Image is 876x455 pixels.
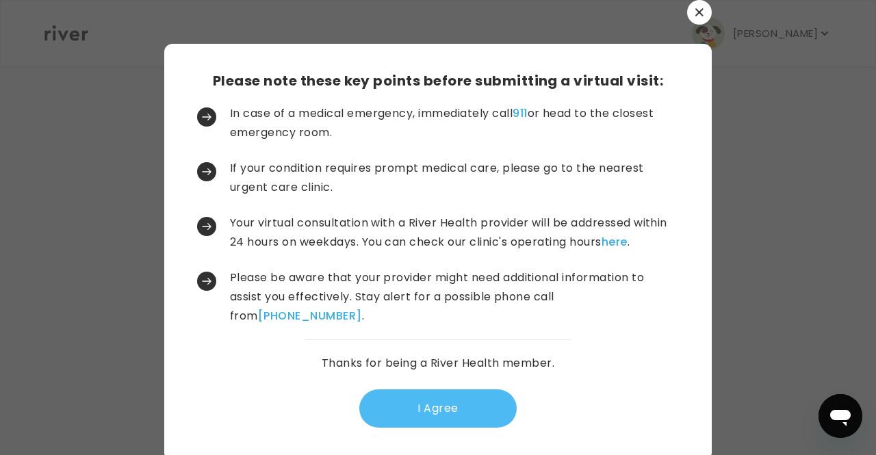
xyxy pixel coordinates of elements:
a: [PHONE_NUMBER] [258,308,362,324]
p: Your virtual consultation with a River Health provider will be addressed within 24 hours on weekd... [230,213,676,252]
p: Thanks for being a River Health member. [322,354,555,373]
h3: Please note these key points before submitting a virtual visit: [213,71,663,90]
iframe: Button to launch messaging window [819,394,862,438]
a: here [602,234,628,250]
p: Please be aware that your provider might need additional information to assist you effectively. S... [230,268,676,326]
p: If your condition requires prompt medical care, please go to the nearest urgent care clinic. [230,159,676,197]
a: 911 [513,105,527,121]
button: I Agree [359,389,517,428]
p: In case of a medical emergency, immediately call or head to the closest emergency room. [230,104,676,142]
